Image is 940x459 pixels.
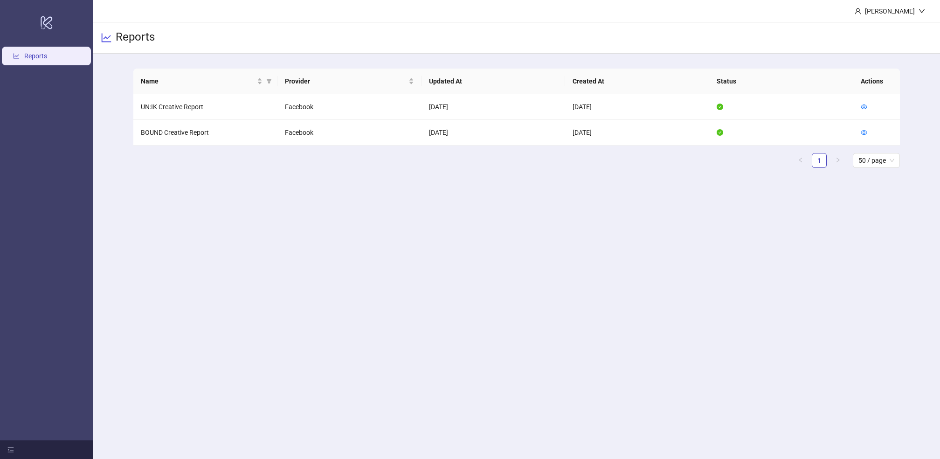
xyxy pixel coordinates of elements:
[812,153,827,168] li: 1
[266,78,272,84] span: filter
[855,8,861,14] span: user
[853,69,900,94] th: Actions
[835,157,841,163] span: right
[277,69,422,94] th: Provider
[812,153,826,167] a: 1
[717,104,723,110] span: check-circle
[793,153,808,168] button: left
[798,157,803,163] span: left
[133,120,277,146] td: BOUND Creative Report
[709,69,853,94] th: Status
[277,120,422,146] td: Facebook
[116,30,155,46] h3: Reports
[264,74,274,88] span: filter
[861,104,867,110] span: eye
[858,153,894,167] span: 50 / page
[861,129,867,136] a: eye
[285,76,407,86] span: Provider
[565,120,709,146] td: [DATE]
[793,153,808,168] li: Previous Page
[141,76,255,86] span: Name
[7,446,14,453] span: menu-fold
[565,94,709,120] td: [DATE]
[861,6,919,16] div: [PERSON_NAME]
[101,32,112,43] span: line-chart
[133,94,277,120] td: UN:IK Creative Report
[830,153,845,168] button: right
[919,8,925,14] span: down
[853,153,900,168] div: Page Size
[717,129,723,136] span: check-circle
[861,103,867,111] a: eye
[565,69,709,94] th: Created At
[422,120,566,146] td: [DATE]
[133,69,277,94] th: Name
[830,153,845,168] li: Next Page
[277,94,422,120] td: Facebook
[24,53,47,60] a: Reports
[422,69,566,94] th: Updated At
[422,94,566,120] td: [DATE]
